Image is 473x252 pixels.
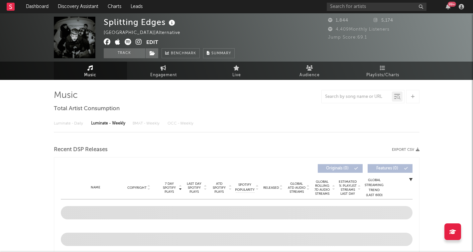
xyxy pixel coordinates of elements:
[322,166,353,170] span: Originals ( 0 )
[318,164,363,173] button: Originals(0)
[54,146,108,154] span: Recent DSP Releases
[211,52,231,55] span: Summary
[74,185,118,190] div: Name
[104,29,188,37] div: [GEOGRAPHIC_DATA] | Alternative
[313,180,331,196] span: Global Rolling 7D Audio Streams
[91,118,126,129] div: Luminate - Weekly
[328,35,367,40] span: Jump Score: 69.1
[104,17,177,28] div: Splitting Edges
[322,94,392,100] input: Search by song name or URL
[372,166,403,170] span: Features ( 0 )
[328,18,348,23] span: 1,844
[146,39,158,47] button: Edit
[263,186,279,190] span: Released
[346,62,419,80] a: Playlists/Charts
[203,48,235,58] button: Summary
[368,164,413,173] button: Features(0)
[162,48,200,58] a: Benchmark
[288,182,306,194] span: Global ATD Audio Streams
[339,180,357,196] span: Estimated % Playlist Streams Last Day
[127,62,200,80] a: Engagement
[104,48,145,58] button: Track
[328,27,390,32] span: 4,409 Monthly Listeners
[235,182,255,192] span: Spotify Popularity
[54,62,127,80] a: Music
[327,3,426,11] input: Search for artists
[392,148,419,152] button: Export CSV
[54,105,120,113] span: Total Artist Consumption
[446,4,450,9] button: 99+
[374,18,393,23] span: 5,174
[364,178,384,198] div: Global Streaming Trend (Last 60D)
[127,186,147,190] span: Copyright
[448,2,456,7] div: 99 +
[200,62,273,80] a: Live
[232,71,241,79] span: Live
[185,182,203,194] span: Last Day Spotify Plays
[150,71,177,79] span: Engagement
[299,71,320,79] span: Audience
[171,50,196,58] span: Benchmark
[161,182,178,194] span: 7 Day Spotify Plays
[273,62,346,80] a: Audience
[210,182,228,194] span: ATD Spotify Plays
[84,71,96,79] span: Music
[366,71,399,79] span: Playlists/Charts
